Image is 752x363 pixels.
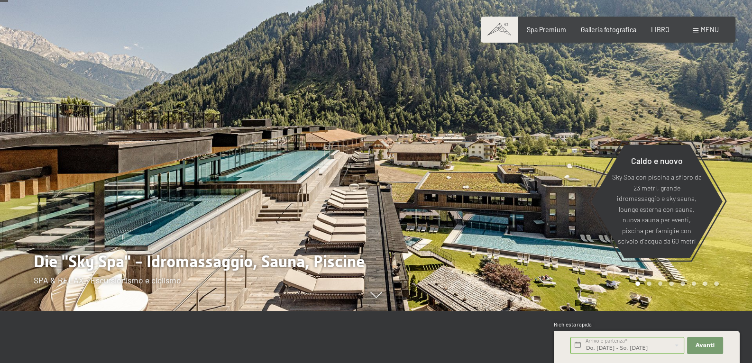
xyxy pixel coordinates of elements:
button: Avanti [687,337,723,354]
font: Caldo e nuovo [631,155,682,166]
font: menu [701,26,719,34]
div: Carousel Page 1 (Current Slide) [635,281,640,286]
div: Carousel Page 5 [680,281,685,286]
div: Carousel Page 6 [692,281,697,286]
a: Caldo e nuovo Sky Spa con piscina a sfioro da 23 metri, grande idromassaggio e sky sauna, lounge ... [590,144,723,259]
a: LIBRO [651,26,669,34]
font: Avanti [696,342,715,348]
a: Spa Premium [527,26,566,34]
font: Richiesta rapida [554,321,592,327]
div: Carousel Page 4 [669,281,674,286]
div: Carousel Pagination [632,281,718,286]
div: Carousel Page 3 [658,281,663,286]
div: Carousel Page 8 [714,281,719,286]
div: Carousel Page 7 [703,281,707,286]
a: Galleria fotografica [581,26,636,34]
div: Carousel Page 2 [647,281,651,286]
font: Sky Spa con piscina a sfioro da 23 metri, grande idromassaggio e sky sauna, lounge esterna con sa... [612,173,701,245]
